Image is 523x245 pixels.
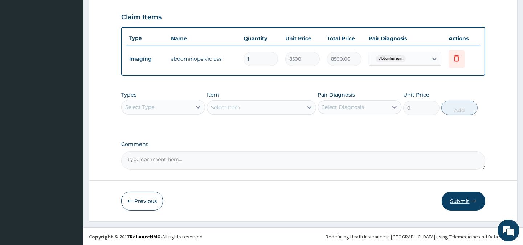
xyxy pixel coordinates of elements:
td: Imaging [126,52,167,66]
label: Item [207,91,219,98]
span: We're online! [42,75,100,148]
th: Name [167,31,240,46]
strong: Copyright © 2017 . [89,233,162,240]
th: Total Price [323,31,365,46]
img: d_794563401_company_1708531726252_794563401 [13,36,29,54]
button: Submit [442,192,485,211]
label: Pair Diagnosis [318,91,355,98]
th: Quantity [240,31,282,46]
th: Pair Diagnosis [365,31,445,46]
textarea: Type your message and hit 'Enter' [4,166,138,191]
label: Comment [121,141,485,147]
div: Redefining Heath Insurance in [GEOGRAPHIC_DATA] using Telemedicine and Data Science! [326,233,518,240]
div: Chat with us now [38,41,122,50]
div: Select Type [125,103,154,111]
h3: Claim Items [121,13,162,21]
div: Minimize live chat window [119,4,136,21]
div: Select Diagnosis [322,103,364,111]
button: Previous [121,192,163,211]
button: Add [441,101,478,115]
td: abdominopelvic uss [167,52,240,66]
th: Actions [445,31,481,46]
th: Type [126,32,167,45]
label: Types [121,92,136,98]
a: RelianceHMO [130,233,161,240]
span: Abdominal pain [376,55,406,62]
th: Unit Price [282,31,323,46]
label: Unit Price [403,91,429,98]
